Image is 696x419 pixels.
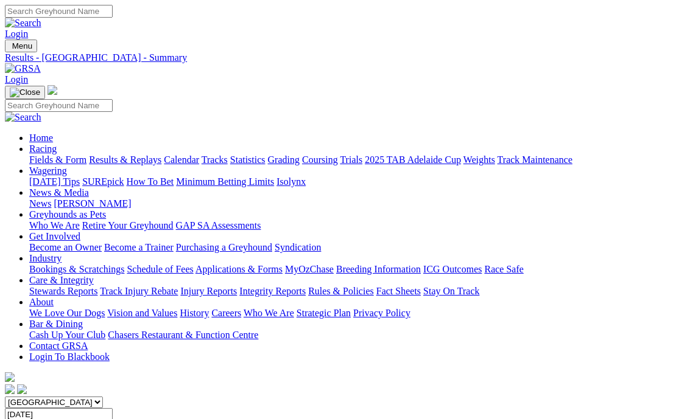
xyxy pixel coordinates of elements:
a: Who We Are [244,308,294,318]
a: Integrity Reports [239,286,306,296]
a: [DATE] Tips [29,176,80,187]
a: News [29,198,51,209]
a: Stay On Track [423,286,479,296]
a: Trials [340,154,362,165]
a: Race Safe [484,264,523,274]
a: Weights [463,154,495,165]
a: Track Injury Rebate [100,286,178,296]
a: ICG Outcomes [423,264,482,274]
img: Search [5,18,41,29]
a: Login [5,29,28,39]
img: facebook.svg [5,384,15,394]
div: Wagering [29,176,691,187]
a: SUREpick [82,176,124,187]
div: News & Media [29,198,691,209]
img: Search [5,112,41,123]
a: Rules & Policies [308,286,374,296]
a: Bar & Dining [29,319,83,329]
a: Minimum Betting Limits [176,176,274,187]
a: News & Media [29,187,89,198]
a: Login To Blackbook [29,351,110,362]
div: Get Involved [29,242,691,253]
input: Search [5,99,113,112]
a: Bookings & Scratchings [29,264,124,274]
a: Wagering [29,165,67,176]
div: Care & Integrity [29,286,691,297]
a: Become a Trainer [104,242,174,252]
div: Bar & Dining [29,330,691,341]
a: Contact GRSA [29,341,88,351]
a: Login [5,74,28,85]
a: MyOzChase [285,264,334,274]
a: GAP SA Assessments [176,220,261,230]
button: Toggle navigation [5,86,45,99]
a: Schedule of Fees [127,264,193,274]
a: About [29,297,54,307]
a: Become an Owner [29,242,102,252]
a: We Love Our Dogs [29,308,105,318]
a: Track Maintenance [497,154,572,165]
a: Greyhounds as Pets [29,209,106,220]
img: GRSA [5,63,41,74]
a: Syndication [275,242,321,252]
a: Who We Are [29,220,80,230]
div: Greyhounds as Pets [29,220,691,231]
a: Fields & Form [29,154,86,165]
a: Chasers Restaurant & Function Centre [108,330,258,340]
a: Retire Your Greyhound [82,220,174,230]
a: Care & Integrity [29,275,94,285]
a: History [180,308,209,318]
a: Calendar [164,154,199,165]
a: Fact Sheets [376,286,421,296]
a: Injury Reports [180,286,237,296]
a: Privacy Policy [353,308,410,318]
a: Applications & Forms [195,264,283,274]
input: Search [5,5,113,18]
a: Breeding Information [336,264,421,274]
a: [PERSON_NAME] [54,198,131,209]
img: logo-grsa-white.png [5,372,15,382]
a: Racing [29,144,57,154]
a: Coursing [302,154,338,165]
a: 2025 TAB Adelaide Cup [365,154,461,165]
a: Home [29,133,53,143]
a: How To Bet [127,176,174,187]
button: Toggle navigation [5,40,37,52]
a: Strategic Plan [297,308,351,318]
a: Statistics [230,154,265,165]
img: Close [10,88,40,97]
a: Vision and Values [107,308,177,318]
a: Stewards Reports [29,286,97,296]
a: Get Involved [29,231,80,241]
div: Industry [29,264,691,275]
a: Tracks [202,154,228,165]
div: About [29,308,691,319]
a: Isolynx [276,176,306,187]
a: Grading [268,154,300,165]
a: Industry [29,253,62,263]
img: twitter.svg [17,384,27,394]
div: Racing [29,154,691,165]
a: Cash Up Your Club [29,330,105,340]
span: Menu [12,41,32,50]
a: Purchasing a Greyhound [176,242,272,252]
a: Results & Replays [89,154,161,165]
img: logo-grsa-white.png [47,85,57,95]
a: Careers [211,308,241,318]
a: Results - [GEOGRAPHIC_DATA] - Summary [5,52,691,63]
